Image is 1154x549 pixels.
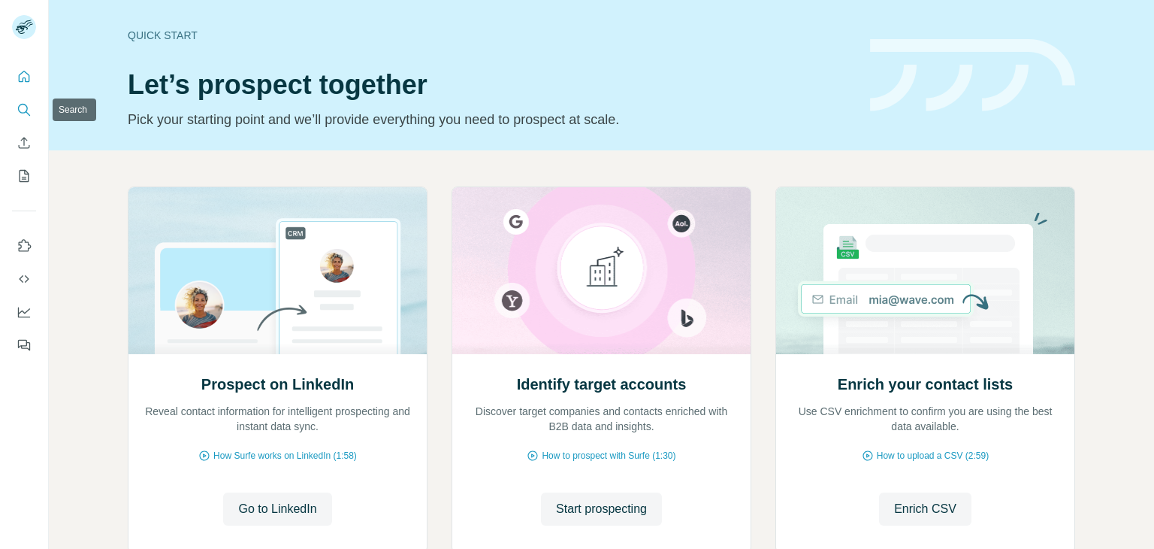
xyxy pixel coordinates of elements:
h1: Let’s prospect together [128,70,852,100]
span: Go to LinkedIn [238,500,316,518]
button: Feedback [12,332,36,359]
div: Quick start [128,28,852,43]
img: Enrich your contact lists [775,187,1075,354]
button: Enrich CSV [879,493,971,526]
p: Discover target companies and contacts enriched with B2B data and insights. [467,404,736,434]
h2: Identify target accounts [517,374,687,395]
span: Start prospecting [556,500,647,518]
button: Dashboard [12,299,36,326]
img: banner [870,39,1075,112]
button: Go to LinkedIn [223,493,331,526]
span: How to upload a CSV (2:59) [877,449,989,463]
p: Use CSV enrichment to confirm you are using the best data available. [791,404,1059,434]
span: How to prospect with Surfe (1:30) [542,449,675,463]
button: Start prospecting [541,493,662,526]
button: Quick start [12,63,36,90]
p: Reveal contact information for intelligent prospecting and instant data sync. [143,404,412,434]
button: Use Surfe API [12,265,36,293]
span: Enrich CSV [894,500,956,518]
button: Use Surfe on LinkedIn [12,232,36,259]
span: How Surfe works on LinkedIn (1:58) [213,449,357,463]
p: Pick your starting point and we’ll provide everything you need to prospect at scale. [128,109,852,130]
h2: Prospect on LinkedIn [201,374,354,395]
h2: Enrich your contact lists [838,374,1013,395]
img: Identify target accounts [452,187,751,354]
button: Enrich CSV [12,129,36,156]
img: Prospect on LinkedIn [128,187,427,354]
button: Search [12,96,36,123]
button: My lists [12,162,36,190]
